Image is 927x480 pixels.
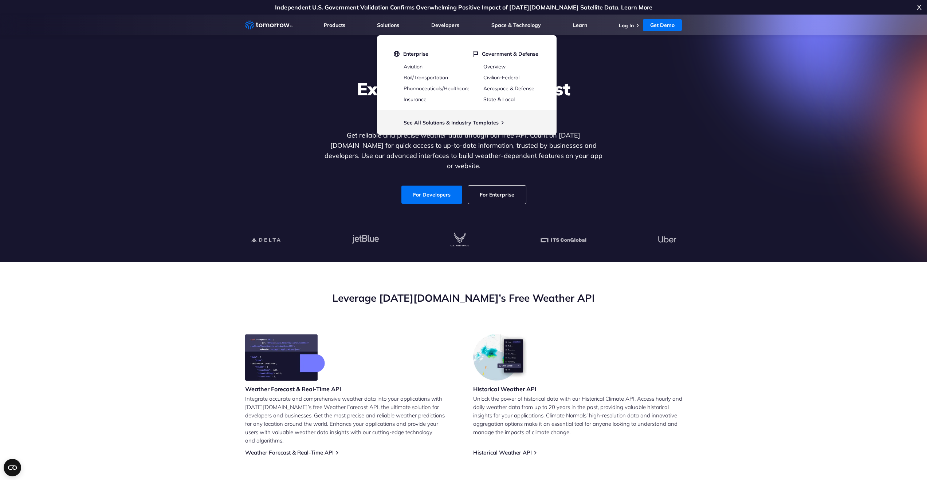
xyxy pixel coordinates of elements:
a: For Enterprise [468,186,526,204]
h2: Leverage [DATE][DOMAIN_NAME]’s Free Weather API [245,291,682,305]
p: Integrate accurate and comprehensive weather data into your applications with [DATE][DOMAIN_NAME]... [245,394,454,445]
a: Rail/Transportation [404,74,448,81]
a: Historical Weather API [473,449,532,456]
a: Learn [573,22,587,28]
a: Aviation [404,63,423,70]
button: Open CMP widget [4,459,21,476]
a: Insurance [404,96,427,103]
a: Overview [483,63,506,70]
a: Home link [245,20,292,31]
a: See All Solutions & Industry Templates [404,119,499,126]
a: Get Demo [643,19,682,31]
a: Independent U.S. Government Validation Confirms Overwhelming Positive Impact of [DATE][DOMAIN_NAM... [275,4,652,11]
a: Log In [619,22,634,29]
a: Civilian-Federal [483,74,519,81]
a: Aerospace & Defense [483,85,534,92]
img: flag.svg [474,51,478,57]
h3: Weather Forecast & Real-Time API [245,385,341,393]
a: For Developers [401,186,462,204]
p: Unlock the power of historical data with our Historical Climate API. Access hourly and daily weat... [473,394,682,436]
h1: Explore the World’s Best Weather API [323,78,604,122]
img: globe.svg [394,51,400,57]
a: Space & Technology [491,22,541,28]
p: Get reliable and precise weather data through our free API. Count on [DATE][DOMAIN_NAME] for quic... [323,130,604,171]
a: State & Local [483,96,515,103]
a: Weather Forecast & Real-Time API [245,449,334,456]
span: Government & Defense [482,51,538,57]
a: Pharmaceuticals/Healthcare [404,85,470,92]
a: Products [324,22,345,28]
h3: Historical Weather API [473,385,537,393]
span: Enterprise [403,51,428,57]
a: Developers [431,22,459,28]
a: Solutions [377,22,399,28]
